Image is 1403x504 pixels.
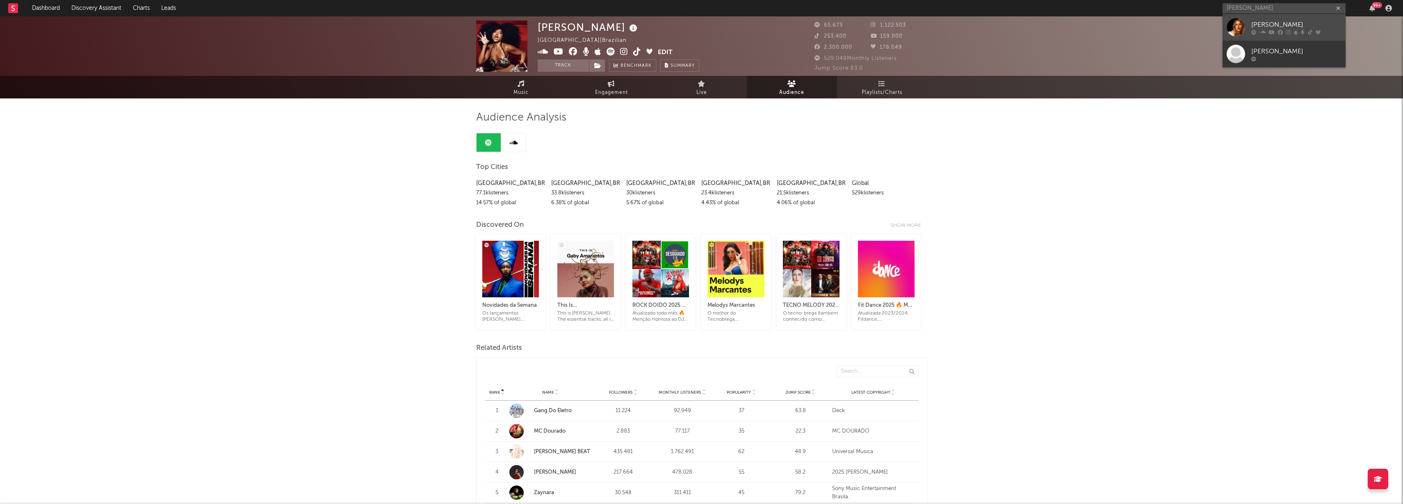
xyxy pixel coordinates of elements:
[476,162,508,172] span: Top Cities
[509,486,592,500] a: Zaynara
[476,220,524,230] div: Discovered On
[542,390,554,395] span: Name
[783,301,840,310] div: TECNO MELODY 2025 (ATUALIZADO)
[551,178,620,188] div: [GEOGRAPHIC_DATA] , BR
[509,465,592,479] a: [PERSON_NAME]
[814,23,843,28] span: 65.673
[701,188,770,198] div: 23.4k listeners
[714,489,769,497] div: 45
[655,407,710,415] div: 92.949
[596,427,651,436] div: 2.883
[773,489,828,497] div: 79.2
[696,88,707,98] span: Live
[671,64,695,68] span: Summary
[1251,20,1341,30] div: [PERSON_NAME]
[476,178,545,188] div: [GEOGRAPHIC_DATA] , BR
[714,427,769,436] div: 35
[814,45,852,50] span: 2.300.000
[837,366,919,377] input: Search...
[832,427,915,436] div: MC DOURADO
[626,188,695,198] div: 30k listeners
[783,310,840,323] div: O tecno-brega (também conhecido como tecnomelody, ou simplesmente melody) é um gênero musical bra...
[509,404,592,418] a: Gang Do Eletro
[489,427,505,436] div: 2
[714,468,769,477] div: 55
[832,485,915,501] div: Sony Music Entertainment Brasila.
[891,221,927,230] div: Show more
[773,468,828,477] div: 58.2
[551,198,620,208] div: 6.38 % of global
[1223,14,1346,41] a: [PERSON_NAME]
[626,178,695,188] div: [GEOGRAPHIC_DATA] , BR
[482,292,539,323] a: Novidades da SemanaOs lançamentos [PERSON_NAME] incluem IZA, ANAVITÓRIA, AJULIACOSTA e muito mais!
[1372,2,1382,8] div: 99 +
[655,489,710,497] div: 311.411
[476,188,545,198] div: 77.1k listeners
[655,427,710,436] div: 77.117
[557,292,614,323] a: This Is [PERSON_NAME]This is [PERSON_NAME]. The essential tracks, all in one playlist.
[871,45,902,50] span: 178.049
[858,292,915,323] a: Fit Dance 2025 🔥 Mais Tocadas Melhores e LançamentosAtualizada 2023/2024. Fitdance, [PERSON_NAME]...
[632,310,689,323] div: Atualizado todo mês 🔥 Menção Honrosa ao DJ [PERSON_NAME] TI 🖤
[557,301,614,310] div: This Is [PERSON_NAME]
[852,188,921,198] div: 529k listeners
[551,188,620,198] div: 33.8k listeners
[534,490,554,495] a: Zaynara
[777,178,846,188] div: [GEOGRAPHIC_DATA] , BR
[476,343,522,353] span: Related Artists
[701,178,770,188] div: [GEOGRAPHIC_DATA] , BR
[779,88,804,98] span: Audience
[832,468,915,477] div: 2025 [PERSON_NAME]
[657,76,747,98] a: Live
[609,59,656,72] a: Benchmark
[476,76,566,98] a: Music
[660,59,699,72] button: Summary
[534,429,566,434] a: MC Dourado
[534,408,572,413] a: Gang Do Eletro
[596,468,651,477] div: 217.664
[814,66,863,71] span: Jump Score: 83.0
[714,448,769,456] div: 62
[489,448,505,456] div: 3
[814,34,846,39] span: 253.400
[1223,3,1346,14] input: Search for artists
[509,424,592,438] a: MC Dourado
[626,198,695,208] div: 5.67 % of global
[557,310,614,323] div: This is [PERSON_NAME]. The essential tracks, all in one playlist.
[513,88,529,98] span: Music
[489,407,505,415] div: 1
[621,61,652,71] span: Benchmark
[632,301,689,310] div: ROCK DOIDO 2025 👽💥 SET ATUALIZADO
[482,301,539,310] div: Novidades da Semana
[701,198,770,208] div: 4.43 % of global
[832,407,915,415] div: Deck
[655,468,710,477] div: 478.028
[814,56,897,61] span: 529.049 Monthly Listeners
[596,407,651,415] div: 11.224
[773,407,828,415] div: 63.8
[871,23,906,28] span: 1.122.503
[707,301,764,310] div: Melodys Marcantes
[538,59,589,72] button: Track
[655,448,710,456] div: 1.762.491
[1223,41,1346,67] a: [PERSON_NAME]
[658,48,673,58] button: Edit
[727,390,751,395] span: Popularity
[1369,5,1375,11] button: 99+
[596,448,651,456] div: 435.481
[509,445,592,459] a: [PERSON_NAME] BEAT
[714,407,769,415] div: 37
[858,301,915,310] div: Fit Dance 2025 🔥 Mais Tocadas Melhores e Lançamentos
[609,390,632,395] span: Followers
[489,489,505,497] div: 5
[871,34,903,39] span: 159.000
[489,468,505,477] div: 4
[534,449,590,454] a: [PERSON_NAME] BEAT
[596,489,651,497] div: 30.548
[851,390,890,395] span: Latest Copyright
[707,292,764,323] a: Melodys MarcantesO melhor do Tecnobrega, [PERSON_NAME] do norte! Foto: [PERSON_NAME]
[476,198,545,208] div: 14.57 % of global
[773,448,828,456] div: 48.9
[538,36,636,46] div: [GEOGRAPHIC_DATA] | Brazilian
[832,448,915,456] div: Universal Musica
